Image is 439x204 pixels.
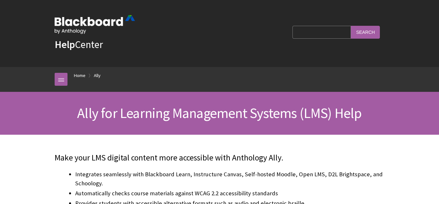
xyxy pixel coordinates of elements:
a: Home [74,72,85,80]
p: Make your LMS digital content more accessible with Anthology Ally. [55,152,384,164]
a: Ally [94,72,101,80]
strong: Help [55,38,75,51]
input: Search [351,26,380,38]
a: HelpCenter [55,38,103,51]
li: Integrates seamlessly with Blackboard Learn, Instructure Canvas, Self-hosted Moodle, Open LMS, D2... [75,170,384,188]
img: Blackboard by Anthology [55,15,135,34]
span: Ally for Learning Management Systems (LMS) Help [77,104,362,122]
li: Automatically checks course materials against WCAG 2.2 accessibility standards [75,189,384,198]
